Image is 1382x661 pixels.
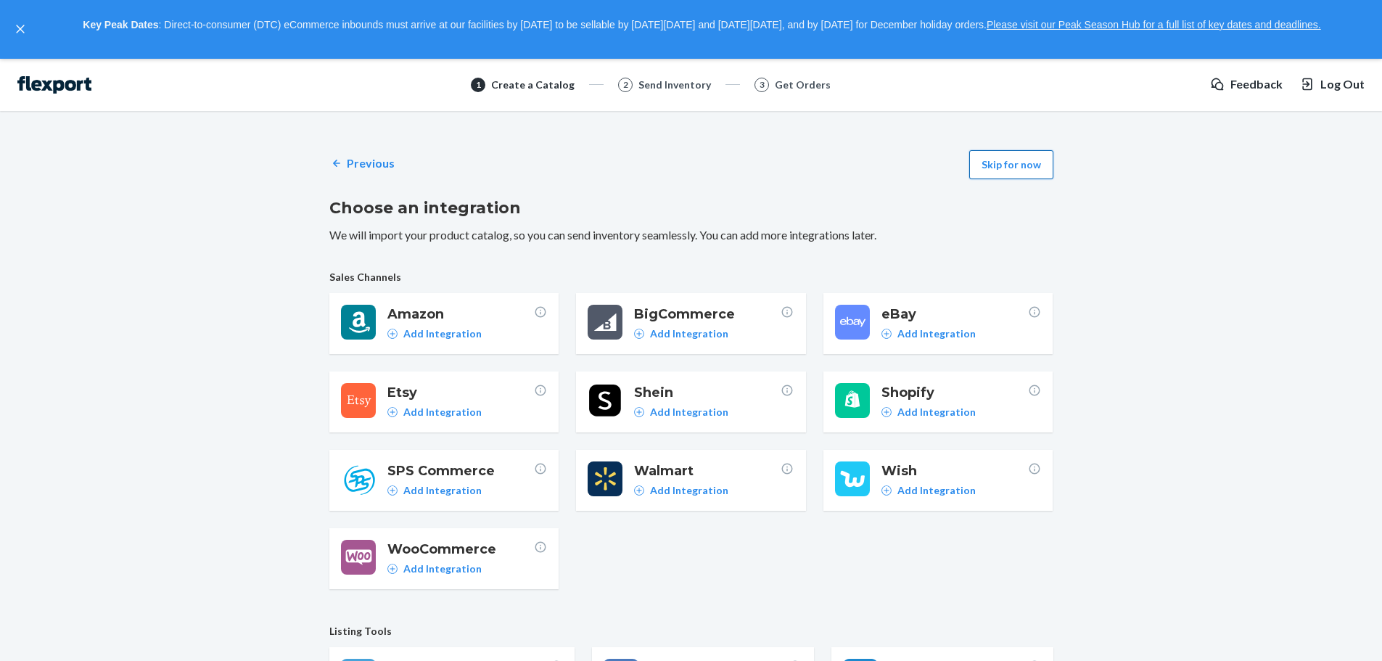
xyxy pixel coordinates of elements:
span: Log Out [1320,76,1365,93]
div: Send Inventory [638,78,711,92]
strong: Key Peak Dates [83,19,158,30]
button: Log Out [1300,76,1365,93]
span: Wish [881,461,1028,480]
p: Add Integration [650,483,728,498]
span: Etsy [387,383,534,402]
span: Feedback [1230,76,1283,93]
a: Add Integration [634,405,728,419]
p: Previous [347,155,395,172]
p: Add Integration [897,327,976,341]
span: Sales Channels [329,270,1053,284]
span: BigCommerce [634,305,781,324]
a: Add Integration [387,327,482,341]
a: Add Integration [387,562,482,576]
span: Shein [634,383,781,402]
span: Listing Tools [329,624,1053,639]
div: Get Orders [775,78,831,92]
span: Amazon [387,305,534,324]
a: Previous [329,155,395,172]
p: Add Integration [403,483,482,498]
span: 3 [760,78,765,91]
p: Add Integration [403,562,482,576]
button: Skip for now [969,150,1053,179]
span: SPS Commerce [387,461,534,480]
span: Walmart [634,461,781,480]
p: Add Integration [650,327,728,341]
a: Add Integration [881,405,976,419]
h2: Choose an integration [329,197,1053,220]
p: Add Integration [403,405,482,419]
span: WooCommerce [387,540,534,559]
p: Add Integration [650,405,728,419]
a: Add Integration [634,327,728,341]
a: Add Integration [387,483,482,498]
span: Shopify [881,383,1028,402]
a: Add Integration [881,327,976,341]
a: Add Integration [881,483,976,498]
a: Feedback [1210,76,1283,93]
p: We will import your product catalog, so you can send inventory seamlessly. You can add more integ... [329,227,1053,244]
p: Add Integration [897,483,976,498]
span: eBay [881,305,1028,324]
a: Add Integration [634,483,728,498]
a: Add Integration [387,405,482,419]
p: : Direct-to-consumer (DTC) eCommerce inbounds must arrive at our facilities by [DATE] to be sella... [35,13,1369,38]
a: Please visit our Peak Season Hub for a full list of key dates and deadlines. [987,19,1321,30]
p: Add Integration [403,327,482,341]
span: 1 [476,78,481,91]
img: Flexport logo [17,76,91,94]
span: 2 [623,78,628,91]
p: Add Integration [897,405,976,419]
div: Create a Catalog [491,78,575,92]
button: close, [13,22,28,36]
